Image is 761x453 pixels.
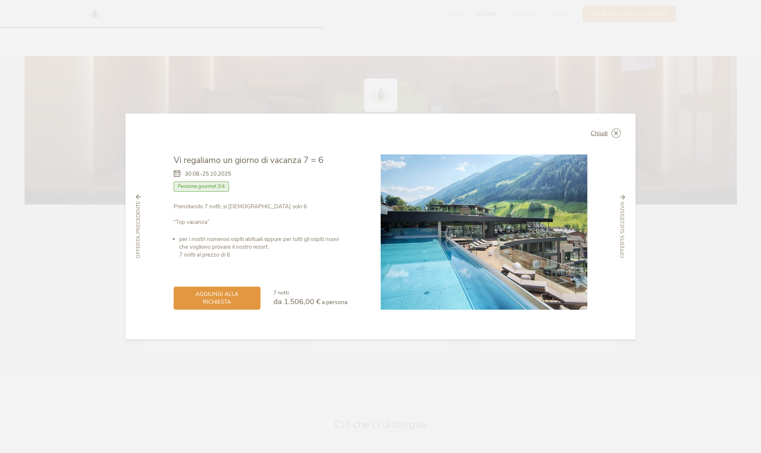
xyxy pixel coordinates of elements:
span: 7 notti [273,289,289,296]
span: Offerta precedente [135,201,142,258]
span: Vi regaliamo un giorno di vacanza 7 = 6 [174,154,324,166]
strong: “Top vacanza” [174,218,210,226]
p: Prenotando 7 notti, si [DEMOGRAPHIC_DATA] solo 6 [174,203,347,226]
span: 30.08.-25.10.2025 [185,170,231,178]
span: da 1.506,00 € [273,297,321,307]
li: per i nostri numerosi ospiti abituali oppure per tutti gli ospiti nuovi che vogliono provare il n... [179,235,347,259]
span: Offerta successiva [619,202,626,258]
img: Vi regaliamo un giorno di vacanza 7 = 6 [381,154,588,310]
span: Chiudi [591,130,608,136]
span: Pensione gourmet 3/4 [174,182,229,191]
span: a persona [322,298,347,306]
span: aggiungi alla richiesta [181,290,253,306]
